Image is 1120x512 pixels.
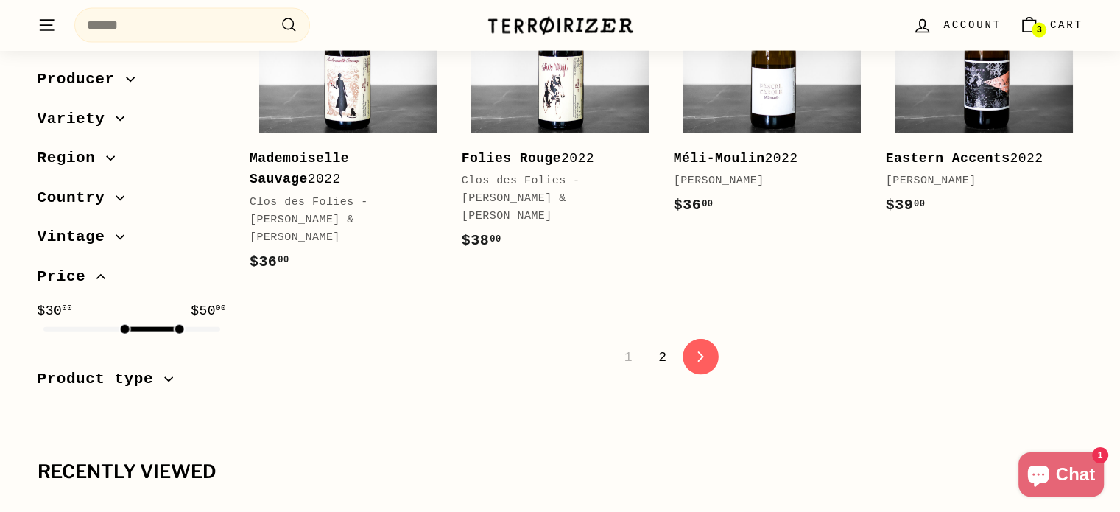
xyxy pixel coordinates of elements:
[1050,17,1083,33] span: Cart
[38,261,226,301] button: Price
[886,172,1068,190] div: [PERSON_NAME]
[62,304,72,312] sup: 00
[38,67,126,92] span: Producer
[216,304,226,312] sup: 00
[1010,4,1092,47] a: Cart
[38,182,226,222] button: Country
[38,147,107,172] span: Region
[38,186,116,211] span: Country
[886,148,1068,169] div: 2022
[674,151,765,166] b: Méli-Moulin
[38,301,73,322] span: $30
[616,345,641,370] span: 1
[649,345,675,370] a: 2
[914,199,925,209] sup: 00
[462,232,501,249] span: $38
[250,148,432,191] div: 2022
[38,63,226,103] button: Producer
[278,255,289,265] sup: 00
[38,364,226,404] button: Product type
[38,368,165,393] span: Product type
[250,151,349,187] b: Mademoiselle Sauvage
[250,194,432,247] div: Clos des Folies - [PERSON_NAME] & [PERSON_NAME]
[38,107,116,132] span: Variety
[462,151,561,166] b: Folies Rouge
[38,225,116,250] span: Vintage
[191,301,226,322] span: $50
[674,172,856,190] div: [PERSON_NAME]
[674,148,856,169] div: 2022
[462,148,644,169] div: 2022
[674,197,714,214] span: $36
[702,199,713,209] sup: 00
[38,143,226,183] button: Region
[38,103,226,143] button: Variety
[38,264,97,290] span: Price
[904,4,1010,47] a: Account
[886,197,926,214] span: $39
[490,234,501,245] sup: 00
[38,462,1083,483] div: Recently viewed
[1036,25,1041,35] span: 3
[250,253,289,270] span: $36
[1014,452,1108,500] inbox-online-store-chat: Shopify online store chat
[462,172,644,225] div: Clos des Folies - [PERSON_NAME] & [PERSON_NAME]
[38,222,226,262] button: Vintage
[886,151,1010,166] b: Eastern Accents
[943,17,1001,33] span: Account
